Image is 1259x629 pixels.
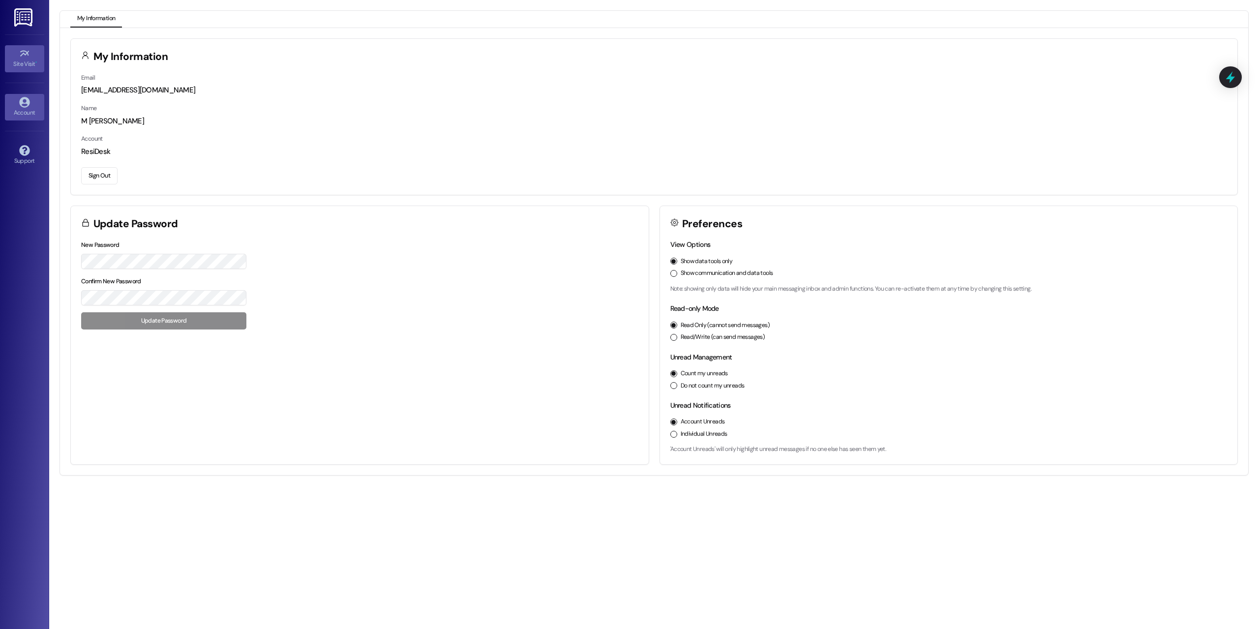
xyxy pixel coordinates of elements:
[5,45,44,72] a: Site Visit •
[70,11,122,28] button: My Information
[670,285,1228,294] p: Note: showing only data will hide your main messaging inbox and admin functions. You can re-activ...
[681,269,773,278] label: Show communication and data tools
[81,135,103,143] label: Account
[81,277,141,285] label: Confirm New Password
[670,240,711,249] label: View Options
[670,304,719,313] label: Read-only Mode
[5,94,44,120] a: Account
[681,333,765,342] label: Read/Write (can send messages)
[681,418,725,426] label: Account Unreads
[14,8,34,27] img: ResiDesk Logo
[93,52,168,62] h3: My Information
[81,167,118,184] button: Sign Out
[81,104,97,112] label: Name
[681,321,770,330] label: Read Only (cannot send messages)
[81,147,1227,157] div: ResiDesk
[681,369,728,378] label: Count my unreads
[5,142,44,169] a: Support
[81,241,120,249] label: New Password
[681,430,727,439] label: Individual Unreads
[81,74,95,82] label: Email
[35,59,37,66] span: •
[681,382,745,390] label: Do not count my unreads
[81,116,1227,126] div: M [PERSON_NAME]
[681,257,733,266] label: Show data tools only
[670,445,1228,454] p: 'Account Unreads' will only highlight unread messages if no one else has seen them yet.
[670,401,731,410] label: Unread Notifications
[93,219,178,229] h3: Update Password
[670,353,732,361] label: Unread Management
[81,85,1227,95] div: [EMAIL_ADDRESS][DOMAIN_NAME]
[682,219,742,229] h3: Preferences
